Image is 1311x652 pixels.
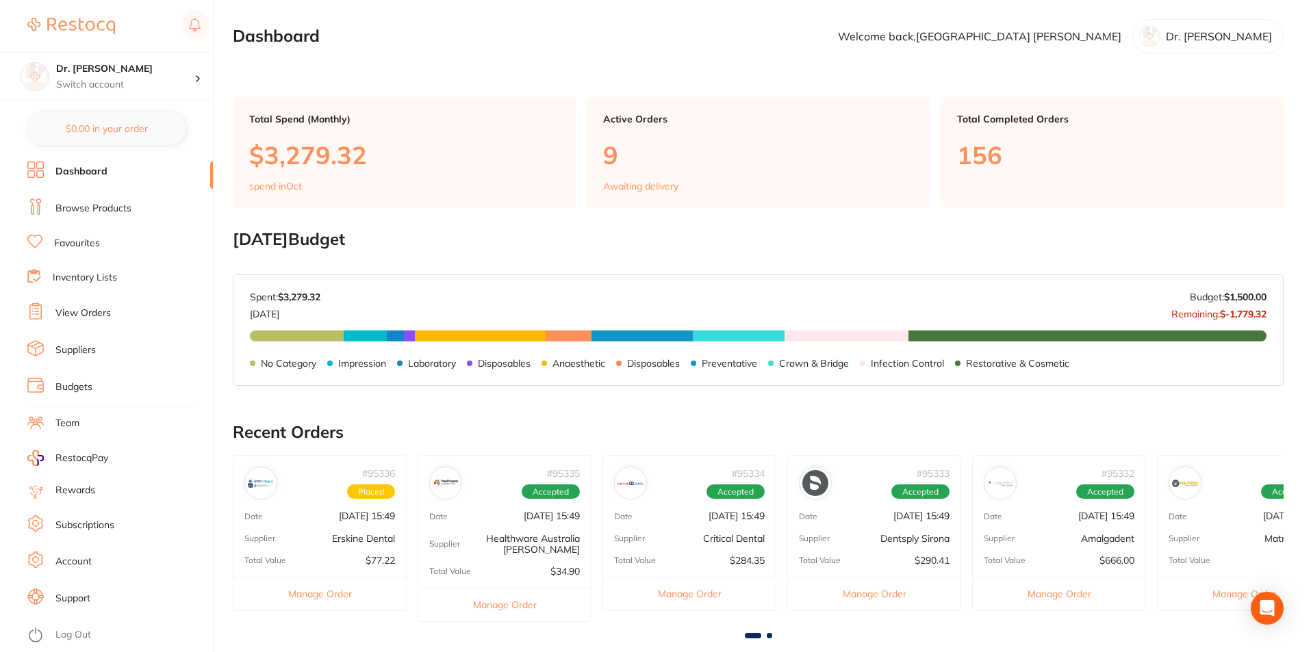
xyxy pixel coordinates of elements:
img: Healthware Australia Ridley [433,470,459,496]
h2: Recent Orders [233,423,1284,442]
a: Total Completed Orders156 [941,97,1284,208]
p: Anaesthetic [552,358,605,369]
span: Accepted [891,484,950,499]
strong: $3,279.32 [278,291,320,303]
p: Active Orders [603,114,913,125]
p: Supplier [1169,534,1199,543]
p: Date [984,512,1002,521]
a: RestocqPay [27,450,108,466]
span: Accepted [522,484,580,499]
p: Dr. [PERSON_NAME] [1166,30,1272,42]
strong: $-1,779.32 [1220,308,1267,320]
p: Budget: [1190,291,1267,302]
p: # 95334 [732,468,765,479]
a: Budgets [55,380,92,394]
p: Total Value [614,556,656,565]
p: Total Completed Orders [957,114,1267,125]
a: Total Spend (Monthly)$3,279.32spend inOct [233,97,576,208]
p: Awaiting delivery [603,181,678,192]
img: Dr. Kim Carr [21,63,49,90]
h2: Dashboard [233,27,320,46]
p: Total Value [799,556,841,565]
p: Supplier [799,534,830,543]
img: Dentsply Sirona [802,470,828,496]
p: Welcome back, [GEOGRAPHIC_DATA] [PERSON_NAME] [838,30,1121,42]
a: View Orders [55,307,111,320]
p: Supplier [984,534,1015,543]
img: Matrixdental [1172,470,1198,496]
p: Laboratory [408,358,456,369]
a: Subscriptions [55,519,114,532]
a: Log Out [55,628,91,642]
p: Amalgadent [1081,533,1134,544]
p: Disposables [478,358,531,369]
button: Manage Order [418,588,591,621]
button: Manage Order [973,577,1145,610]
p: Erskine Dental [332,533,395,544]
p: Dentsply Sirona [880,533,950,544]
p: Impression [338,358,386,369]
p: Supplier [429,539,460,549]
p: Date [429,512,448,521]
a: Support [55,592,90,605]
p: [DATE] 15:49 [1078,510,1134,521]
p: Date [244,512,263,521]
img: Restocq Logo [27,18,115,34]
p: [DATE] 15:49 [893,510,950,521]
img: Amalgadent [987,470,1013,496]
p: Total Value [1169,556,1210,565]
span: Accepted [1076,484,1134,499]
p: # 95335 [547,468,580,479]
a: Suppliers [55,343,96,357]
div: Open Intercom Messenger [1251,592,1284,625]
span: Accepted [707,484,765,499]
p: Total Value [244,556,286,565]
p: Supplier [244,534,275,543]
p: Supplier [614,534,645,543]
button: Manage Order [788,577,960,610]
p: $34.90 [550,566,580,577]
p: [DATE] [250,303,320,320]
p: Date [799,512,817,521]
a: Team [55,417,79,430]
a: Active Orders9Awaiting delivery [587,97,930,208]
h2: [DATE] Budget [233,230,1284,249]
a: Rewards [55,484,95,497]
button: Log Out [27,625,209,647]
p: Switch account [56,78,194,92]
a: Dashboard [55,165,107,179]
a: Favourites [54,237,100,250]
span: Placed [347,484,395,499]
p: spend in Oct [249,181,302,192]
p: No Category [261,358,316,369]
p: $666.00 [1099,555,1134,566]
p: # 95333 [917,468,950,479]
a: Inventory Lists [53,271,117,285]
p: $3,279.32 [249,141,559,169]
p: [DATE] 15:49 [709,510,765,521]
a: Account [55,555,92,569]
p: $77.22 [366,555,395,566]
p: 9 [603,141,913,169]
p: Restorative & Cosmetic [966,358,1069,369]
p: Total Value [429,566,471,576]
button: Manage Order [603,577,776,610]
p: # 95336 [362,468,395,479]
p: Crown & Bridge [779,358,849,369]
p: Spent: [250,291,320,302]
p: Total Value [984,556,1026,565]
strong: $1,500.00 [1224,291,1267,303]
p: Remaining: [1171,303,1267,320]
p: Preventative [702,358,757,369]
button: $0.00 in your order [27,112,186,145]
p: Infection Control [871,358,944,369]
p: [DATE] 15:49 [339,510,395,521]
h4: Dr. Kim Carr [56,62,194,76]
button: Manage Order [233,577,406,610]
img: Erskine Dental [248,470,274,496]
img: RestocqPay [27,450,44,466]
p: Disposables [627,358,680,369]
p: Total Spend (Monthly) [249,114,559,125]
p: Date [1169,512,1187,521]
img: Critical Dental [618,470,644,496]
